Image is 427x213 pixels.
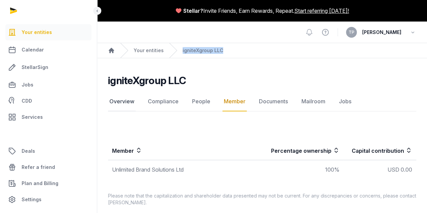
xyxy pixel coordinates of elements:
[5,24,91,40] a: Your entities
[183,7,203,15] span: Stellar?
[108,74,186,86] h2: igniteXgroup LLC
[349,30,354,34] span: TP
[362,28,401,36] span: [PERSON_NAME]
[112,166,258,174] div: Unlimited Brand Solutions Ltd
[22,63,48,71] span: StellarSign
[222,92,247,111] a: Member
[22,28,52,36] span: Your entities
[97,43,427,58] nav: Breadcrumb
[294,7,349,15] a: Start referring [DATE]!
[146,92,180,111] a: Compliance
[5,109,91,125] a: Services
[22,97,32,105] span: CDD
[305,135,427,213] iframe: Chat Widget
[5,94,91,108] a: CDD
[346,27,357,38] button: TP
[22,196,42,204] span: Settings
[97,192,427,206] p: Please note that the capitalization and shareholder data presented may not be current. For any di...
[5,59,91,75] a: StellarSign
[5,159,91,175] a: Refer a friend
[108,92,416,111] nav: Tabs
[22,147,35,155] span: Deals
[108,141,262,160] th: Member
[22,113,43,121] span: Services
[191,92,212,111] a: People
[262,160,344,179] td: 100%
[258,92,289,111] a: Documents
[5,42,91,58] a: Calendar
[108,92,136,111] a: Overview
[22,81,33,89] span: Jobs
[22,163,55,171] span: Refer a friend
[22,179,58,187] span: Plan and Billing
[338,92,353,111] a: Jobs
[300,92,327,111] a: Mailroom
[5,175,91,191] a: Plan and Billing
[5,143,91,159] a: Deals
[183,47,223,54] a: igniteXgroup LLC
[262,141,344,160] th: Percentage ownership
[5,77,91,93] a: Jobs
[5,191,91,208] a: Settings
[134,47,164,54] a: Your entities
[22,46,44,54] span: Calendar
